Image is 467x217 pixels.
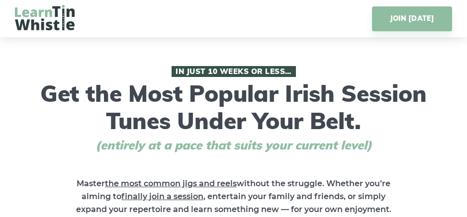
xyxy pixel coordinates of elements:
[105,179,237,188] span: the most common jigs and reels
[121,192,203,201] span: finally join a session
[15,5,75,30] img: LearnTinWhistle.com
[172,66,296,77] span: In Just 10 Weeks or Less…
[76,179,391,214] strong: Master without the struggle. Whether you’re aiming to , entertain your family and friends, or sim...
[77,138,390,152] span: (entirely at a pace that suits your current level)
[372,6,452,31] a: JOIN [DATE]
[37,66,430,152] h1: Get the Most Popular Irish Session Tunes Under Your Belt.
